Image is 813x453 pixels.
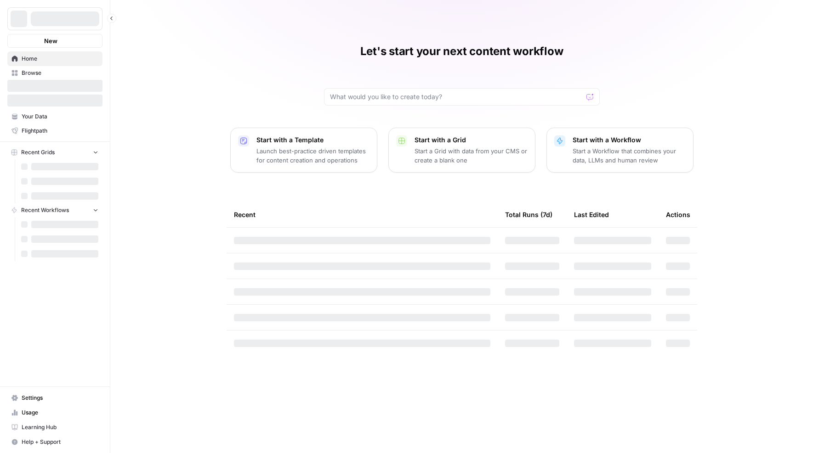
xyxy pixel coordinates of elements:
span: Help + Support [22,438,98,446]
span: Learning Hub [22,423,98,431]
span: Settings [22,394,98,402]
div: Actions [666,202,690,227]
a: Browse [7,66,102,80]
span: Recent Grids [21,148,55,157]
a: Settings [7,391,102,405]
button: Start with a WorkflowStart a Workflow that combines your data, LLMs and human review [546,128,694,173]
button: Recent Grids [7,145,102,159]
div: Last Edited [574,202,609,227]
span: Browse [22,69,98,77]
span: New [44,36,57,45]
button: Recent Workflows [7,203,102,217]
a: Your Data [7,109,102,124]
span: Home [22,55,98,63]
p: Launch best-practice driven templates for content creation and operations [256,146,370,165]
p: Start with a Workflow [573,135,686,145]
p: Start with a Template [256,135,370,145]
a: Home [7,51,102,66]
span: Flightpath [22,127,98,135]
a: Usage [7,405,102,420]
span: Usage [22,408,98,417]
input: What would you like to create today? [330,92,583,101]
div: Recent [234,202,490,227]
button: Help + Support [7,435,102,449]
button: Start with a GridStart a Grid with data from your CMS or create a blank one [388,128,535,173]
span: Your Data [22,112,98,121]
div: Total Runs (7d) [505,202,552,227]
a: Flightpath [7,123,102,138]
p: Start with a Grid [415,135,528,145]
button: Start with a TemplateLaunch best-practice driven templates for content creation and operations [230,128,377,173]
button: New [7,34,102,48]
p: Start a Workflow that combines your data, LLMs and human review [573,146,686,165]
a: Learning Hub [7,420,102,435]
span: Recent Workflows [21,206,69,214]
p: Start a Grid with data from your CMS or create a blank one [415,146,528,165]
h1: Let's start your next content workflow [360,44,563,59]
